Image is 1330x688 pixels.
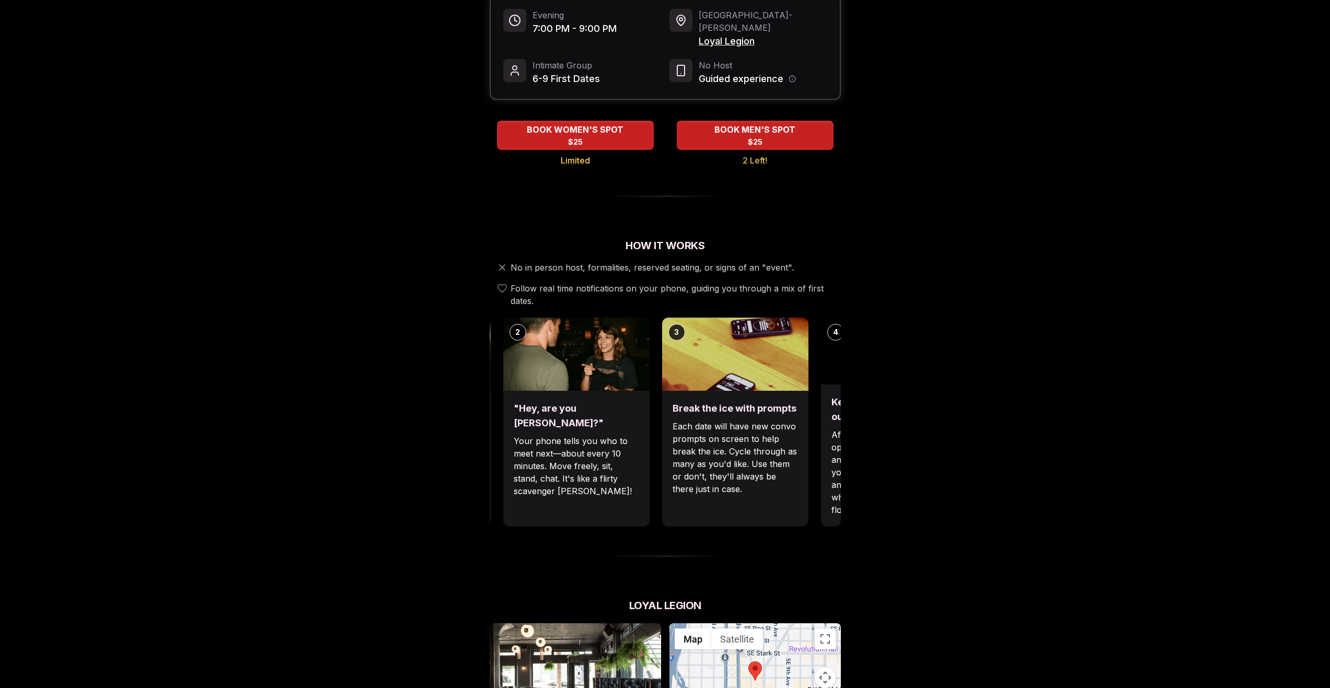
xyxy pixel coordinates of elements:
[533,21,617,36] span: 7:00 PM - 9:00 PM
[662,318,808,391] img: Break the ice with prompts
[712,123,797,136] span: BOOK MEN'S SPOT
[668,324,685,341] div: 3
[673,420,798,495] p: Each date will have new convo prompts on screen to help break the ice. Cycle through as many as y...
[827,324,844,341] div: 4
[533,72,600,86] span: 6-9 First Dates
[748,137,762,147] span: $25
[675,628,711,649] button: Show street map
[497,121,654,150] button: BOOK WOMEN'S SPOT - Limited
[514,401,639,430] h3: "Hey, are you [PERSON_NAME]?"
[699,72,783,86] span: Guided experience
[711,628,763,649] button: Show satellite imagery
[673,401,798,416] h3: Break the ice with prompts
[511,261,794,274] span: No in person host, formalities, reserved seating, or signs of an "event".
[743,154,767,167] span: 2 Left!
[831,395,957,424] h3: Keep track of who stood out
[490,598,841,613] h2: Loyal Legion
[490,238,841,253] h2: How It Works
[533,59,600,72] span: Intimate Group
[568,137,583,147] span: $25
[561,154,590,167] span: Limited
[510,324,526,341] div: 2
[815,667,836,688] button: Map camera controls
[699,34,827,49] span: Loyal Legion
[525,123,626,136] span: BOOK WOMEN'S SPOT
[677,121,834,150] button: BOOK MEN'S SPOT - 2 Left!
[699,59,796,72] span: No Host
[514,435,639,497] p: Your phone tells you who to meet next—about every 10 minutes. Move freely, sit, stand, chat. It's...
[511,282,837,307] span: Follow real time notifications on your phone, guiding you through a mix of first dates.
[789,75,796,83] button: Host information
[699,9,827,34] span: [GEOGRAPHIC_DATA] - [PERSON_NAME]
[821,318,967,384] img: Keep track of who stood out
[533,9,617,21] span: Evening
[815,628,836,649] button: Toggle fullscreen view
[503,318,650,391] img: "Hey, are you Max?"
[831,428,957,516] p: After each date, you'll have the option to jot down quick notes and first impressions. Just for y...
